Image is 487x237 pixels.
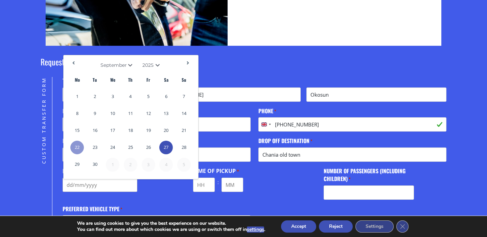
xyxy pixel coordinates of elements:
a: 28 [177,141,191,154]
a: 11 [124,107,137,120]
p: We are using cookies to give you the best experience on our website. [77,220,265,226]
a: 30 [88,158,102,171]
span: Wednesday [106,73,119,86]
a: 22 [70,141,84,154]
label: Drop off destination [258,137,312,145]
span: Sunday [177,73,191,86]
a: Next [183,58,193,68]
a: 6 [159,90,173,103]
label: Title [63,77,77,85]
a: 14 [177,107,191,120]
legend: Time of Pickup [193,167,239,175]
label: Preferred vehicle type [63,205,122,213]
a: 12 [142,107,155,120]
a: 9 [88,107,102,120]
a: 20 [159,124,173,137]
input: MM [222,178,243,192]
span: 5 [177,158,191,171]
span: 1 [106,158,119,171]
p: You can find out more about which cookies we are using or switch them off in . [77,226,265,233]
a: 8 [70,107,84,120]
span: 4 [159,158,173,171]
a: 23 [88,141,102,154]
a: 16 [88,124,102,137]
a: Previous [69,58,79,68]
a: 5 [142,90,155,103]
a: 10 [106,107,119,120]
button: Close GDPR Cookie Banner [396,220,409,233]
span: Monday [70,73,84,86]
span: Mr [63,88,153,102]
h2: Request a Custom Transfer [41,56,446,77]
span: 3 [142,158,155,171]
label: Email [63,107,79,115]
button: Selected country [259,118,273,131]
button: settings [247,226,264,233]
div: : [215,178,222,187]
span: Friday [142,73,155,86]
a: 24 [106,141,119,154]
a: 19 [142,124,155,137]
label: Phone [258,107,276,115]
a: 27 [159,141,173,154]
a: 29 [70,158,84,171]
span: Saturday [159,73,173,86]
select: Select year [142,63,162,67]
input: Last [306,87,446,102]
input: HH [193,178,215,192]
a: 25 [124,141,137,154]
a: 7 [177,90,191,103]
a: 17 [106,124,119,137]
input: First [160,87,300,102]
a: 4 [124,90,137,103]
span: Tuesday [88,73,102,86]
select: Select month [100,63,134,67]
button: Accept [281,220,316,233]
label: Pickup location [63,137,105,145]
a: 13 [159,107,173,120]
a: 2 [88,90,102,103]
label: Number of passengers (including children) [324,167,414,182]
input: dd/mm/yyyy [63,178,138,192]
span: Thursday [124,73,137,86]
a: 18 [124,124,137,137]
button: Settings [355,220,394,233]
a: 3 [106,90,119,103]
span: 2 [124,158,137,171]
a: 26 [142,141,155,154]
a: 1 [70,90,84,103]
label: Date of Pickup [63,167,101,175]
a: 15 [70,124,84,137]
button: Reject [319,220,353,233]
a: 21 [177,124,191,137]
input: +44 7400 123456 [258,117,446,132]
